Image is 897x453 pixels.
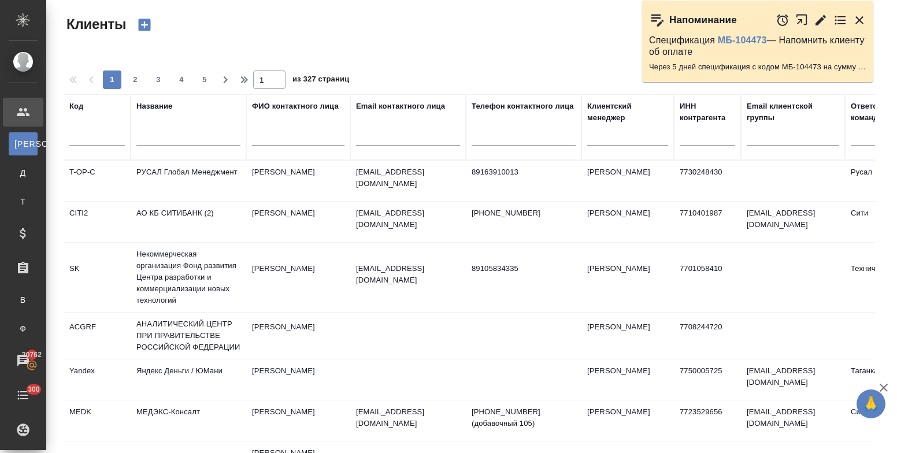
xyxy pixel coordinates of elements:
td: [PERSON_NAME] [246,202,350,242]
button: Создать [131,15,158,35]
td: [EMAIL_ADDRESS][DOMAIN_NAME] [741,359,845,400]
td: АНАЛИТИЧЕСКИЙ ЦЕНТР ПРИ ПРАВИТЕЛЬСТВЕ РОССИЙСКОЙ ФЕДЕРАЦИИ [131,313,246,359]
p: 89105834335 [472,263,576,274]
div: Email клиентской группы [747,101,839,124]
span: 300 [21,384,47,395]
td: [PERSON_NAME] [581,400,674,441]
p: Напоминание [669,14,737,26]
button: Закрыть [852,13,866,27]
button: Редактировать [814,13,828,27]
td: Yandex [64,359,131,400]
p: [EMAIL_ADDRESS][DOMAIN_NAME] [356,207,460,231]
td: 7730248430 [674,161,741,201]
span: 4 [172,74,191,86]
p: [PHONE_NUMBER] [472,207,576,219]
button: Отложить [776,13,789,27]
p: [PHONE_NUMBER] (добавочный 105) [472,406,576,429]
span: 2 [126,74,144,86]
div: Телефон контактного лица [472,101,574,112]
td: МЕДЭКС-Консалт [131,400,246,441]
div: Клиентский менеджер [587,101,668,124]
td: [PERSON_NAME] [246,257,350,298]
button: 5 [195,70,214,89]
td: Яндекс Деньги / ЮМани [131,359,246,400]
td: [PERSON_NAME] [246,161,350,201]
span: Клиенты [64,15,126,34]
span: Т [14,196,32,207]
td: Некоммерческая организация Фонд развития Центра разработки и коммерциализации новых технологий [131,243,246,312]
td: [PERSON_NAME] [246,315,350,356]
div: Email контактного лица [356,101,445,112]
td: [EMAIL_ADDRESS][DOMAIN_NAME] [741,400,845,441]
td: ACGRF [64,315,131,356]
span: 🙏 [861,392,881,416]
span: В [14,294,32,306]
td: [PERSON_NAME] [581,359,674,400]
td: [PERSON_NAME] [581,257,674,298]
p: Через 5 дней спецификация с кодом МБ-104473 на сумму 11058 RUB будет просрочена [649,61,866,73]
p: [EMAIL_ADDRESS][DOMAIN_NAME] [356,166,460,190]
td: 7750005725 [674,359,741,400]
span: 20762 [15,349,49,361]
a: Ф [9,317,38,340]
td: T-OP-C [64,161,131,201]
a: Т [9,190,38,213]
span: 5 [195,74,214,86]
a: МБ-104473 [718,35,767,45]
p: [EMAIL_ADDRESS][DOMAIN_NAME] [356,263,460,286]
td: [PERSON_NAME] [581,202,674,242]
td: 7710401987 [674,202,741,242]
a: 20762 [3,346,43,375]
a: В [9,288,38,311]
button: 🙏 [857,389,885,418]
p: Спецификация — Напомнить клиенту об оплате [649,35,866,58]
div: ИНН контрагента [680,101,735,124]
p: 89163910013 [472,166,576,178]
button: 4 [172,70,191,89]
td: 7723529656 [674,400,741,441]
span: Ф [14,323,32,335]
div: Название [136,101,172,112]
td: CITI2 [64,202,131,242]
td: 7708244720 [674,315,741,356]
td: [PERSON_NAME] [581,315,674,356]
a: [PERSON_NAME] [9,132,38,155]
span: Д [14,167,32,179]
span: 3 [149,74,168,86]
td: РУСАЛ Глобал Менеджмент [131,161,246,201]
td: АО КБ СИТИБАНК (2) [131,202,246,242]
a: Д [9,161,38,184]
button: 3 [149,70,168,89]
td: SK [64,257,131,298]
a: 300 [3,381,43,410]
p: [EMAIL_ADDRESS][DOMAIN_NAME] [356,406,460,429]
td: [EMAIL_ADDRESS][DOMAIN_NAME] [741,202,845,242]
button: Перейти в todo [833,13,847,27]
td: [PERSON_NAME] [246,359,350,400]
button: 2 [126,70,144,89]
td: 7701058410 [674,257,741,298]
td: MEDK [64,400,131,441]
button: Открыть в новой вкладке [795,8,809,32]
td: [PERSON_NAME] [581,161,674,201]
div: Код [69,101,83,112]
td: [PERSON_NAME] [246,400,350,441]
span: [PERSON_NAME] [14,138,32,150]
div: ФИО контактного лица [252,101,339,112]
span: из 327 страниц [292,72,349,89]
